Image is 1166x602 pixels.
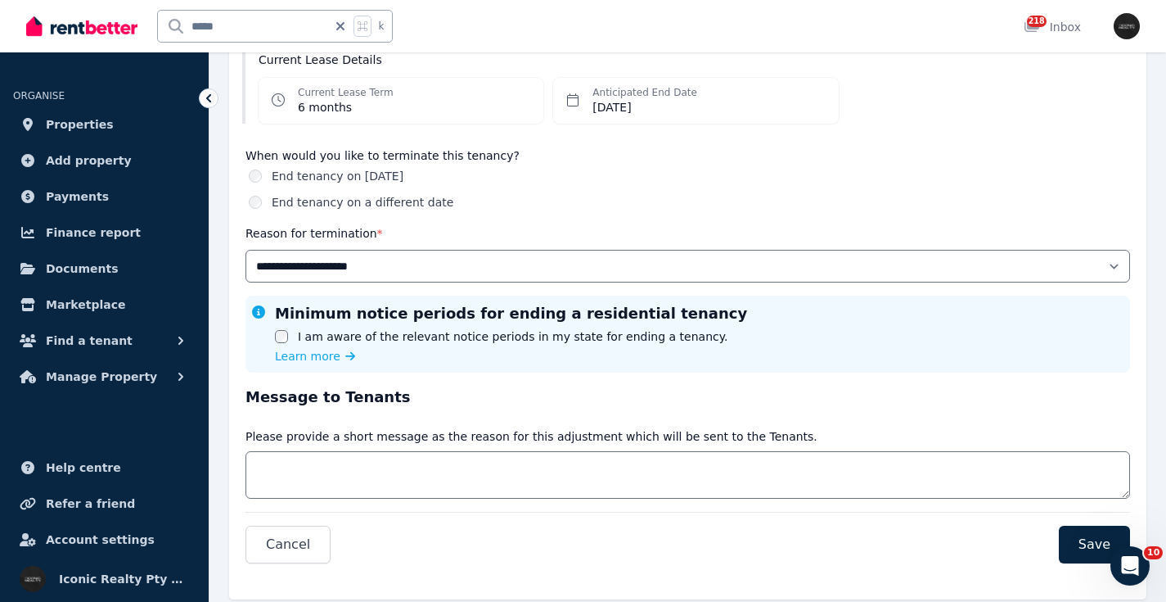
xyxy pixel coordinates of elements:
[259,52,1133,68] h3: Current Lease Details
[20,566,46,592] img: Iconic Realty Pty Ltd
[46,115,114,134] span: Properties
[298,86,394,99] dt: Current Lease Term
[13,288,196,321] a: Marketplace
[298,99,394,115] dd: 6 months
[46,331,133,351] span: Find a tenant
[13,180,196,213] a: Payments
[245,386,1130,409] h3: Message to Tenants
[266,535,310,554] span: Cancel
[46,151,132,170] span: Add property
[1110,546,1150,586] iframe: Intercom live chat
[275,302,747,325] h3: Minimum notice periods for ending a residential tenancy
[13,324,196,357] button: Find a tenant
[245,428,817,445] p: Please provide a short message as the reason for this adjustment which will be sent to the Tenants.
[298,328,727,345] label: I am aware of the relevant notice periods in my state for ending a tenancy.
[13,360,196,393] button: Manage Property
[1144,546,1163,559] span: 10
[275,348,340,364] span: Learn more
[13,90,65,102] span: ORGANISE
[245,150,1130,161] label: When would you like to terminate this tenancy?
[245,526,331,564] button: Cancel
[13,523,196,556] a: Account settings
[46,494,135,514] span: Refer a friend
[1059,526,1130,564] button: Save
[13,216,196,249] a: Finance report
[592,86,697,99] dt: Anticipated End Date
[59,569,189,589] span: Iconic Realty Pty Ltd
[46,223,141,242] span: Finance report
[592,99,697,115] dd: [DATE]
[1024,19,1081,35] div: Inbox
[46,259,119,278] span: Documents
[13,487,196,520] a: Refer a friend
[46,530,155,550] span: Account settings
[13,252,196,285] a: Documents
[272,194,453,210] label: End tenancy on a different date
[275,348,355,364] a: Learn more
[46,295,125,315] span: Marketplace
[245,227,383,240] label: Reason for termination
[13,451,196,484] a: Help centre
[1027,16,1047,27] span: 218
[1078,535,1110,554] span: Save
[13,144,196,177] a: Add property
[46,367,157,387] span: Manage Property
[13,108,196,141] a: Properties
[26,14,137,38] img: RentBetter
[46,458,121,478] span: Help centre
[378,20,384,33] span: k
[46,187,109,206] span: Payments
[1114,13,1140,39] img: Iconic Realty Pty Ltd
[272,168,403,184] label: End tenancy on [DATE]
